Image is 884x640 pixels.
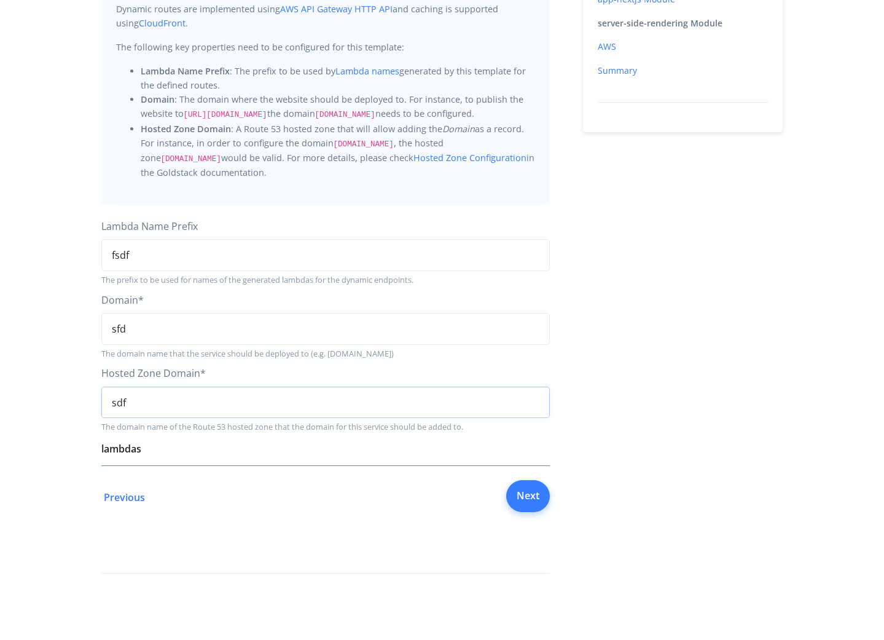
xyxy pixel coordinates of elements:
a: Previous [101,490,145,506]
em: Domain [442,123,475,135]
code: [DOMAIN_NAME] [334,140,394,149]
li: : A Route 53 hosted zone that will allow adding the as a record. For instance, in order to config... [141,122,535,180]
strong: Lambda Name Prefix [141,65,230,77]
a: AWS [598,41,616,52]
p: The following key properties need to be configured for this template: [116,40,535,54]
a: CloudFront [139,17,186,29]
label: Domain * [101,293,144,309]
a: AWS API Gateway HTTP API [280,3,393,15]
code: [URL][DOMAIN_NAME] [184,111,267,119]
p: Dynamic routes are implemented using and caching is supported using . [116,2,535,30]
strong: Domain [141,93,174,105]
h5: lambdas [101,442,550,456]
label: Hosted Zone Domain * [101,366,206,382]
strong: Hosted Zone Domain [141,123,231,135]
a: Lambda names [335,65,399,77]
small: The domain name that the service should be deployed to (e.g. [DOMAIN_NAME]) [101,347,550,360]
small: The prefix to be used for names of the generated lambdas for the dynamic endpoints. [101,274,550,286]
a: Next [506,480,550,512]
li: : The prefix to be used by generated by this template for the defined routes. [141,64,535,92]
code: [DOMAIN_NAME] [315,111,375,119]
small: The domain name of the Route 53 hosted zone that the domain for this service should be added to. [101,421,550,433]
a: Summary [598,65,637,76]
li: : The domain where the website should be deployed to. For instance, to publish the website to the... [141,92,535,121]
a: Hosted Zone Configuration [413,152,526,164]
b: server-side-rendering Module [598,17,722,29]
label: Lambda Name Prefix [101,219,198,235]
code: [DOMAIN_NAME] [161,155,221,164]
